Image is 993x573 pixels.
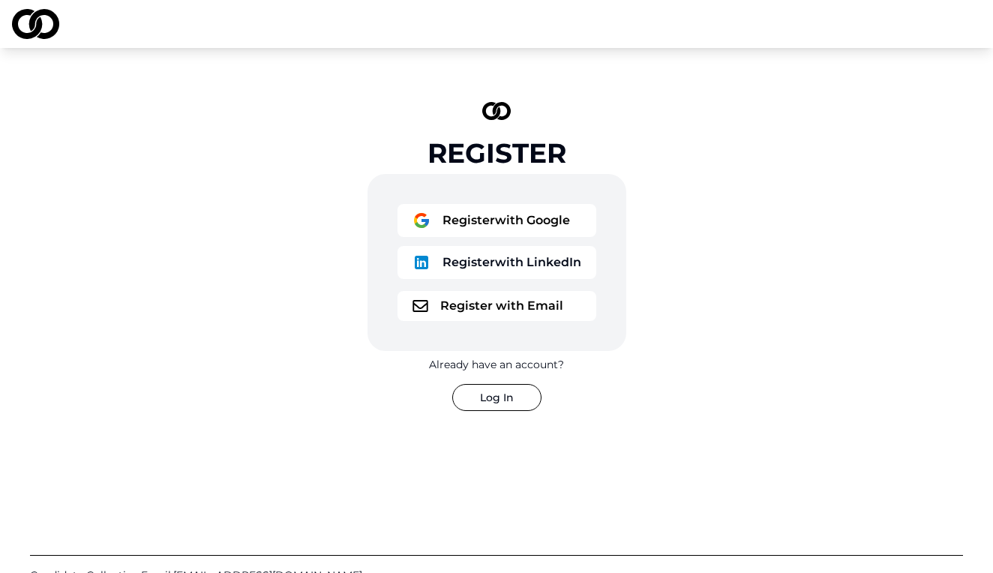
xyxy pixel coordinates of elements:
[12,9,59,39] img: logo
[397,291,596,321] button: logoRegister with Email
[412,211,430,229] img: logo
[412,300,428,312] img: logo
[427,138,566,168] div: Register
[482,102,511,120] img: logo
[412,253,430,271] img: logo
[452,384,541,411] button: Log In
[397,204,596,237] button: logoRegisterwith Google
[397,246,596,279] button: logoRegisterwith LinkedIn
[429,357,564,372] div: Already have an account?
